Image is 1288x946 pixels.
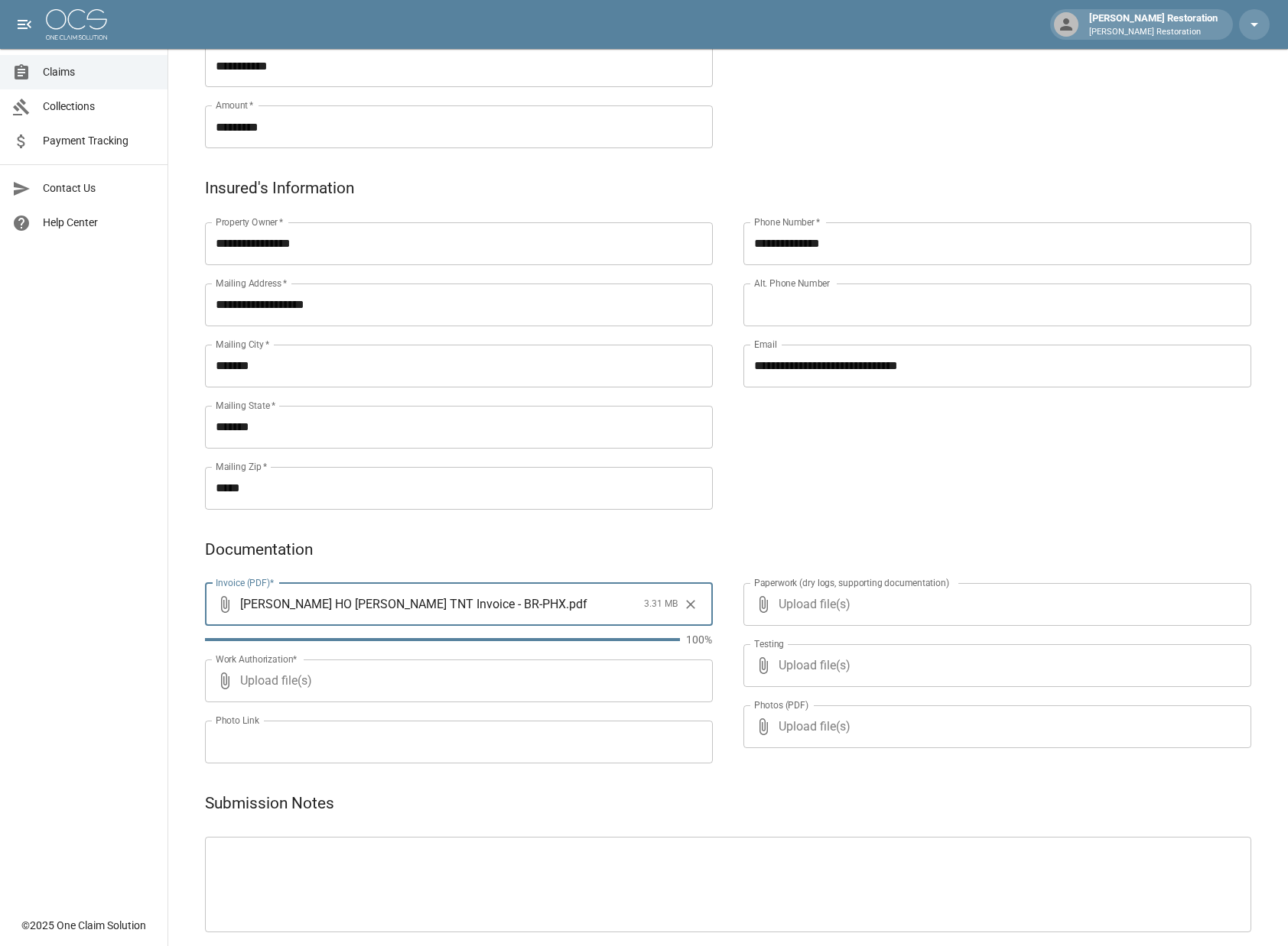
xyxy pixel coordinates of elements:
label: Paperwork (dry logs, supporting documentation) [754,576,949,589]
span: Help Center [43,215,155,231]
label: Alt. Phone Number [754,277,830,290]
span: Upload file(s) [779,583,1210,626]
button: open drawer [9,9,40,40]
span: [PERSON_NAME] HO [PERSON_NAME] TNT Invoice - BR-PHX [240,595,566,613]
span: Payment Tracking [43,133,155,149]
span: 3.31 MB [644,597,678,612]
label: Amount [216,99,254,112]
span: Upload file(s) [779,644,1210,687]
div: [PERSON_NAME] Restoration [1083,11,1224,38]
label: Work Authorization* [216,653,298,666]
label: Mailing State [216,399,275,412]
label: Mailing Zip [216,460,268,473]
img: ocs-logo-white-transparent.png [46,9,107,40]
span: Collections [43,99,155,115]
label: Photo Link [216,714,259,727]
label: Email [754,338,777,351]
span: Contact Us [43,180,155,196]
div: © 2025 One Claim Solution [21,918,146,933]
span: Claims [43,64,155,80]
label: Mailing City [216,338,270,351]
label: Invoice (PDF)* [216,576,275,589]
p: [PERSON_NAME] Restoration [1089,26,1218,39]
button: Clear [679,593,702,616]
label: Testing [754,637,784,650]
span: Upload file(s) [779,705,1210,748]
label: Phone Number [754,215,820,228]
span: Upload file(s) [240,659,672,702]
label: Mailing Address [216,277,287,290]
label: Property Owner [216,215,284,228]
span: . pdf [566,595,587,613]
label: Photos (PDF) [754,698,808,711]
p: 100% [686,632,713,647]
